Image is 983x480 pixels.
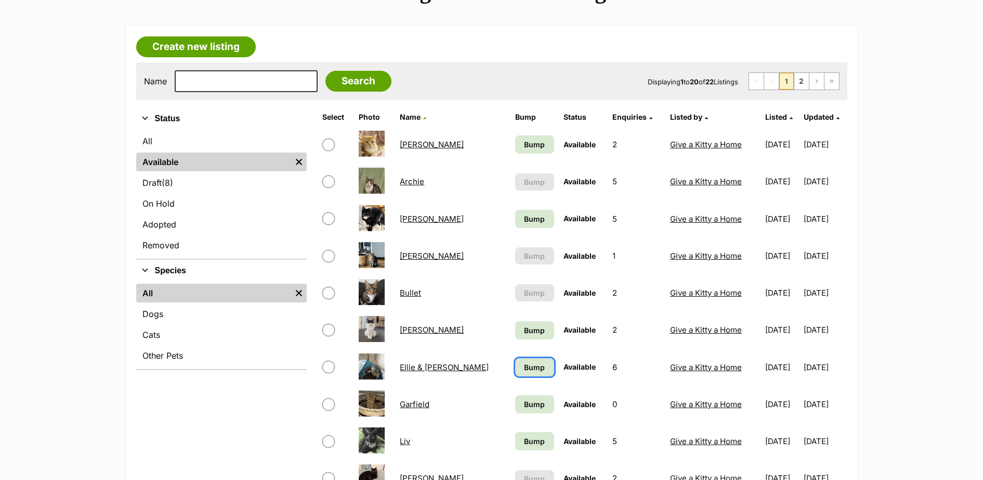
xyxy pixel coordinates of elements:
[136,264,307,277] button: Species
[400,176,424,186] a: Archie
[136,173,307,192] a: Draft
[524,250,545,261] span: Bump
[136,112,307,125] button: Status
[515,284,555,301] button: Bump
[400,362,489,372] a: Ellie & [PERSON_NAME]
[563,362,596,371] span: Available
[761,312,803,348] td: [DATE]
[761,127,803,162] td: [DATE]
[136,130,307,259] div: Status
[765,112,787,121] span: Listed
[563,437,596,446] span: Available
[563,140,596,149] span: Available
[705,78,714,86] strong: 22
[162,176,173,189] span: (8)
[804,112,834,121] span: Updated
[612,112,652,121] a: Enquiries
[648,78,738,86] span: Displaying to of Listings
[563,214,596,223] span: Available
[608,423,665,459] td: 5
[136,346,307,365] a: Other Pets
[809,73,824,90] a: Next page
[524,213,545,224] span: Bump
[400,251,464,261] a: [PERSON_NAME]
[690,78,699,86] strong: 20
[136,194,307,213] a: On Hold
[400,112,426,121] a: Name
[804,349,846,385] td: [DATE]
[804,201,846,237] td: [DATE]
[804,127,846,162] td: [DATE]
[355,109,395,125] th: Photo
[670,325,742,335] a: Give a Kitty a Home
[804,163,846,199] td: [DATE]
[608,386,665,422] td: 0
[291,284,307,302] a: Remove filter
[515,247,555,264] button: Bump
[761,201,803,237] td: [DATE]
[804,423,846,459] td: [DATE]
[515,321,555,339] a: Bump
[563,288,596,297] span: Available
[136,305,307,323] a: Dogs
[524,399,545,410] span: Bump
[749,73,764,90] span: First page
[136,215,307,234] a: Adopted
[524,436,545,447] span: Bump
[761,275,803,311] td: [DATE]
[136,153,291,171] a: Available
[400,214,464,224] a: [PERSON_NAME]
[400,325,464,335] a: [PERSON_NAME]
[670,399,742,409] a: Give a Kitty a Home
[136,132,307,150] a: All
[765,112,793,121] a: Listed
[559,109,607,125] th: Status
[136,36,256,57] a: Create new listing
[794,73,809,90] a: Page 2
[608,349,665,385] td: 6
[515,358,555,376] a: Bump
[670,288,742,298] a: Give a Kitty a Home
[136,282,307,369] div: Species
[804,238,846,274] td: [DATE]
[136,325,307,344] a: Cats
[761,349,803,385] td: [DATE]
[515,395,555,413] a: Bump
[400,112,421,121] span: Name
[608,163,665,199] td: 5
[325,71,391,92] input: Search
[680,78,684,86] strong: 1
[400,436,410,446] a: Liv
[144,77,167,86] label: Name
[515,135,555,154] a: Bump
[608,127,665,162] td: 2
[563,251,596,260] span: Available
[670,112,708,121] a: Listed by
[515,432,555,450] a: Bump
[608,312,665,348] td: 2
[670,112,702,121] span: Listed by
[136,236,307,255] a: Removed
[764,73,779,90] span: Previous page
[804,112,840,121] a: Updated
[670,176,742,186] a: Give a Kitty a Home
[608,275,665,311] td: 2
[824,73,839,90] a: Last page
[524,287,545,298] span: Bump
[400,399,429,409] a: Garfield
[761,386,803,422] td: [DATE]
[761,238,803,274] td: [DATE]
[670,362,742,372] a: Give a Kitty a Home
[612,112,647,121] span: translation missing: en.admin.listings.index.attributes.enquiries
[400,288,421,298] a: Bullet
[318,109,353,125] th: Select
[515,173,555,191] button: Bump
[804,275,846,311] td: [DATE]
[524,176,545,187] span: Bump
[524,139,545,150] span: Bump
[524,325,545,336] span: Bump
[563,325,596,334] span: Available
[804,312,846,348] td: [DATE]
[608,201,665,237] td: 5
[670,251,742,261] a: Give a Kitty a Home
